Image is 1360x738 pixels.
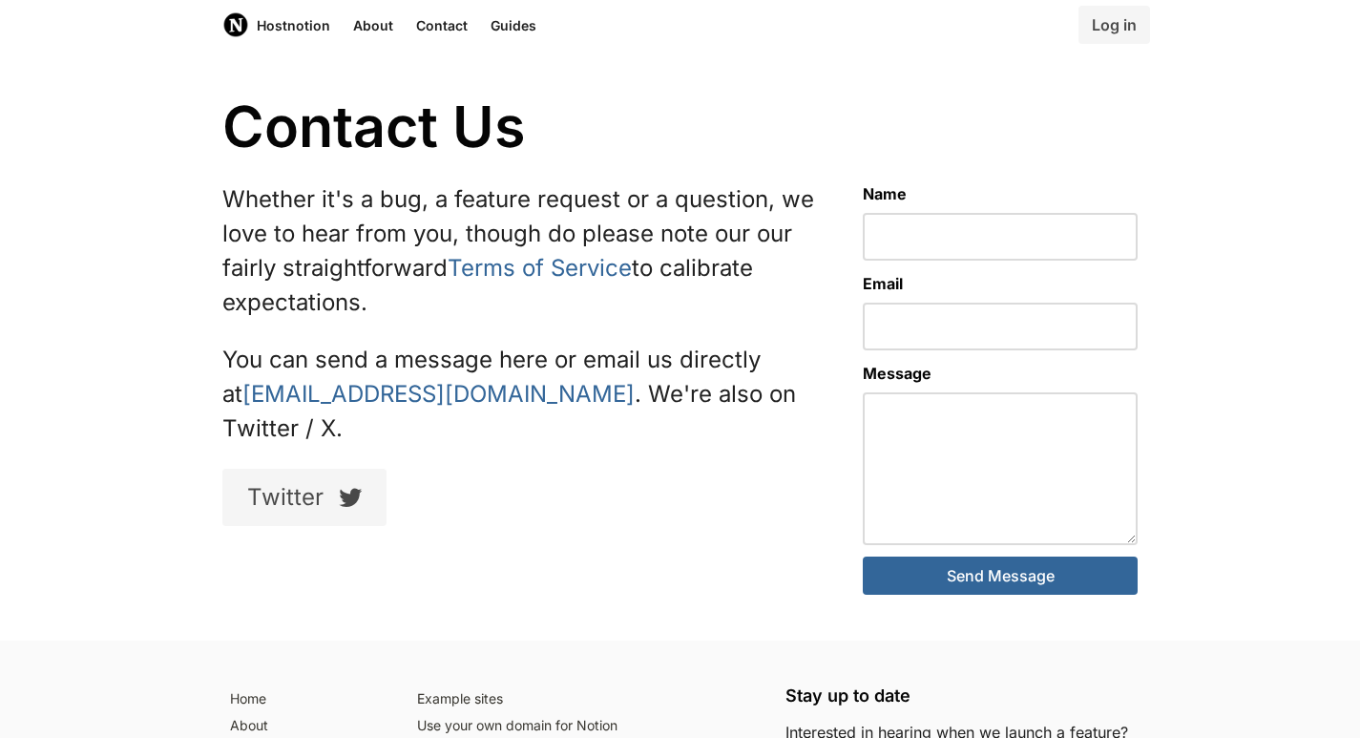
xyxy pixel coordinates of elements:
a: Log in [1078,6,1150,44]
a: Example sites [409,686,763,713]
label: Email [863,272,1138,295]
img: Host Notion logo [222,11,249,38]
a: [EMAIL_ADDRESS][DOMAIN_NAME] [242,380,635,408]
p: Whether it's a bug, a feature request or a question, we love to hear from you, though do please n... [222,182,818,320]
label: Name [863,182,1138,205]
button: Send Message [863,557,1138,595]
a: Home [222,686,387,713]
a: Terms of Service [448,254,632,282]
a: Twitter [222,469,387,526]
label: Message [863,362,1138,385]
h1: Contact Us [222,95,1139,159]
h5: Stay up to date [785,686,1139,706]
p: You can send a message here or email us directly at . We're also on Twitter / X. [222,343,818,446]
